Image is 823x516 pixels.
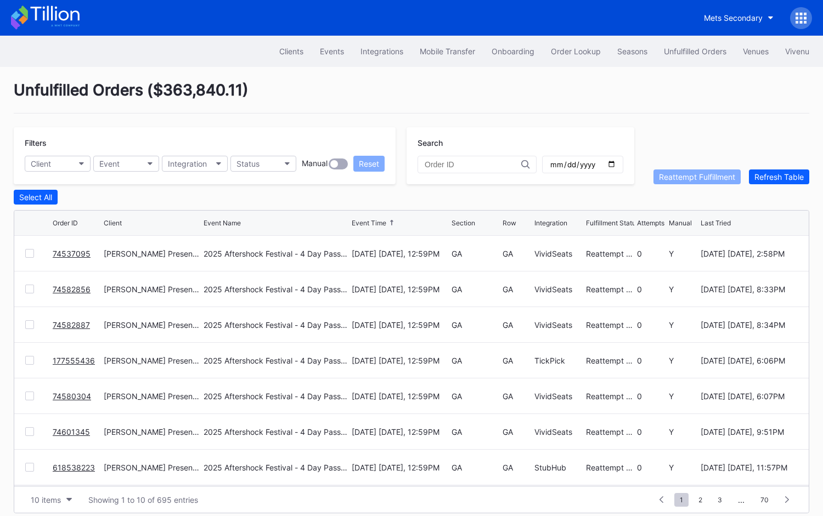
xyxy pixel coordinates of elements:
[411,41,483,61] a: Mobile Transfer
[230,156,296,172] button: Status
[53,463,95,472] a: 618538223
[503,285,532,294] div: GA
[637,285,666,294] div: 0
[701,356,798,365] div: [DATE] [DATE], 6:06PM
[204,463,349,472] div: 2025 Aftershock Festival - 4 Day Pass (10/2 - 10/5) (Blink 182, Deftones, Korn, Bring Me The Hori...
[352,285,449,294] div: [DATE] [DATE], 12:59PM
[755,493,774,507] span: 70
[204,219,241,227] div: Event Name
[701,320,798,330] div: [DATE] [DATE], 8:34PM
[664,47,726,56] div: Unfulfilled Orders
[93,156,159,172] button: Event
[586,463,634,472] div: Reattempt Fulfillment
[418,138,623,148] div: Search
[743,47,769,56] div: Venues
[754,172,804,182] div: Refresh Table
[204,285,349,294] div: 2025 Aftershock Festival - 4 Day Pass (10/2 - 10/5) (Blink 182, Deftones, Korn, Bring Me The Hori...
[534,219,567,227] div: Integration
[609,41,656,61] a: Seasons
[534,356,583,365] div: TickPick
[25,138,385,148] div: Filters
[352,392,449,401] div: [DATE] [DATE], 12:59PM
[543,41,609,61] button: Order Lookup
[53,285,91,294] a: 74582856
[312,41,352,61] button: Events
[104,320,201,330] div: [PERSON_NAME] Presents Secondary
[53,392,91,401] a: 74580304
[749,169,809,184] button: Refresh Table
[637,219,664,227] div: Attempts
[104,427,201,436] div: [PERSON_NAME] Presents Secondary
[452,320,500,330] div: GA
[586,285,634,294] div: Reattempt Fulfillment
[669,219,692,227] div: Manual
[586,356,634,365] div: Reattempt Fulfillment
[701,463,798,472] div: [DATE] [DATE], 11:57PM
[53,320,90,330] a: 74582887
[785,47,809,56] div: Vivenu
[452,427,500,436] div: GA
[617,47,647,56] div: Seasons
[534,285,583,294] div: VividSeats
[483,41,543,61] button: Onboarding
[452,285,500,294] div: GA
[168,159,207,168] div: Integration
[204,249,349,258] div: 2025 Aftershock Festival - 4 Day Pass (10/2 - 10/5) (Blink 182, Deftones, Korn, Bring Me The Hori...
[204,427,349,436] div: 2025 Aftershock Festival - 4 Day Pass (10/2 - 10/5) (Blink 182, Deftones, Korn, Bring Me The Hori...
[534,392,583,401] div: VividSeats
[162,156,228,172] button: Integration
[88,495,198,504] div: Showing 1 to 10 of 695 entries
[352,427,449,436] div: [DATE] [DATE], 12:59PM
[25,156,91,172] button: Client
[452,463,500,472] div: GA
[659,172,735,182] div: Reattempt Fulfillment
[204,356,349,365] div: 2025 Aftershock Festival - 4 Day Pass (10/2 - 10/5) (Blink 182, Deftones, Korn, Bring Me The Hori...
[701,249,798,258] div: [DATE] [DATE], 2:58PM
[19,192,52,202] div: Select All
[701,392,798,401] div: [DATE] [DATE], 6:07PM
[425,160,521,169] input: Order ID
[637,249,666,258] div: 0
[503,356,532,365] div: GA
[271,41,312,61] button: Clients
[735,41,777,61] button: Venues
[492,47,534,56] div: Onboarding
[420,47,475,56] div: Mobile Transfer
[99,159,120,168] div: Event
[352,219,386,227] div: Event Time
[31,495,61,504] div: 10 items
[637,356,666,365] div: 0
[204,320,349,330] div: 2025 Aftershock Festival - 4 Day Pass (10/2 - 10/5) (Blink 182, Deftones, Korn, Bring Me The Hori...
[730,495,753,504] div: ...
[534,320,583,330] div: VividSeats
[586,320,634,330] div: Reattempt Fulfillment
[31,159,51,168] div: Client
[696,8,782,28] button: Mets Secondary
[359,159,379,168] div: Reset
[104,392,201,401] div: [PERSON_NAME] Presents Secondary
[653,169,741,184] button: Reattempt Fulfillment
[302,158,328,169] div: Manual
[352,41,411,61] a: Integrations
[637,463,666,472] div: 0
[204,392,349,401] div: 2025 Aftershock Festival - 4 Day Pass (10/2 - 10/5) (Blink 182, Deftones, Korn, Bring Me The Hori...
[777,41,818,61] button: Vivenu
[656,41,735,61] button: Unfulfilled Orders
[637,427,666,436] div: 0
[503,320,532,330] div: GA
[503,427,532,436] div: GA
[669,249,698,258] div: Y
[503,463,532,472] div: GA
[669,356,698,365] div: Y
[693,493,708,507] span: 2
[701,219,731,227] div: Last Tried
[503,392,532,401] div: GA
[352,356,449,365] div: [DATE] [DATE], 12:59PM
[669,463,698,472] div: Y
[551,47,601,56] div: Order Lookup
[534,249,583,258] div: VividSeats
